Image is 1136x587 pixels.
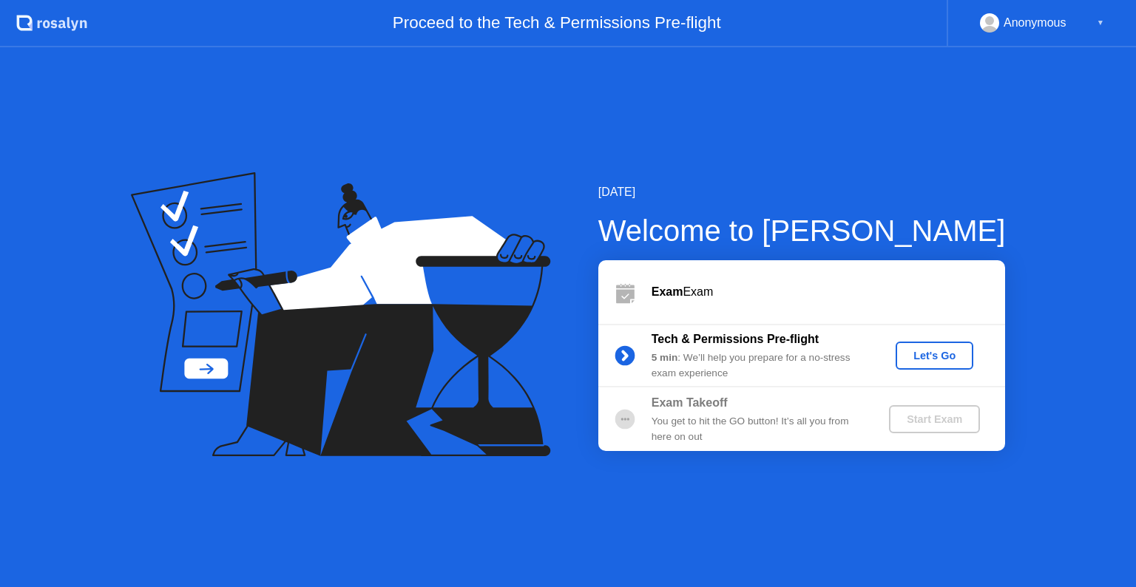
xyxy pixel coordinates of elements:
[902,350,967,362] div: Let's Go
[652,333,819,345] b: Tech & Permissions Pre-flight
[598,208,1006,253] div: Welcome to [PERSON_NAME]
[652,285,683,298] b: Exam
[895,413,974,425] div: Start Exam
[896,342,973,370] button: Let's Go
[1004,13,1066,33] div: Anonymous
[652,414,865,444] div: You get to hit the GO button! It’s all you from here on out
[652,396,728,409] b: Exam Takeoff
[889,405,980,433] button: Start Exam
[1097,13,1104,33] div: ▼
[652,350,865,381] div: : We’ll help you prepare for a no-stress exam experience
[652,283,1005,301] div: Exam
[598,183,1006,201] div: [DATE]
[652,352,678,363] b: 5 min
